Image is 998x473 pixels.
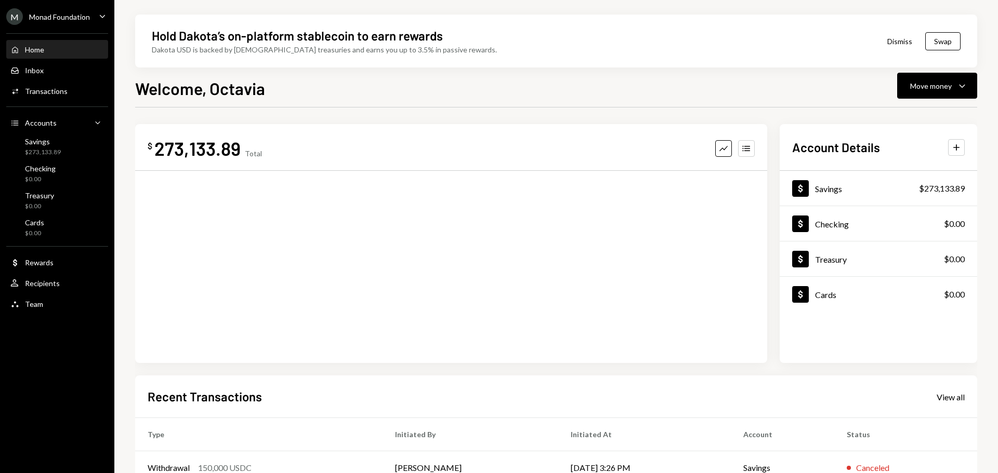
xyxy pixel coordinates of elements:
[731,418,835,451] th: Account
[25,175,56,184] div: $0.00
[245,149,262,158] div: Total
[6,113,108,132] a: Accounts
[6,215,108,240] a: Cards$0.00
[6,161,108,186] a: Checking$0.00
[944,218,965,230] div: $0.00
[25,148,61,157] div: $273,133.89
[6,134,108,159] a: Savings$273,133.89
[6,274,108,292] a: Recipients
[937,392,965,402] div: View all
[29,12,90,21] div: Monad Foundation
[135,418,383,451] th: Type
[558,418,731,451] th: Initiated At
[148,141,152,151] div: $
[874,29,925,53] button: Dismiss
[897,73,977,99] button: Move money
[792,139,880,156] h2: Account Details
[815,184,842,194] div: Savings
[6,253,108,272] a: Rewards
[25,279,60,288] div: Recipients
[25,87,68,96] div: Transactions
[152,27,443,44] div: Hold Dakota’s on-platform stablecoin to earn rewards
[780,171,977,206] a: Savings$273,133.89
[6,8,23,25] div: M
[25,229,44,238] div: $0.00
[25,66,44,75] div: Inbox
[25,191,54,200] div: Treasury
[6,61,108,79] a: Inbox
[135,78,265,99] h1: Welcome, Octavia
[154,137,241,160] div: 273,133.89
[6,294,108,313] a: Team
[944,288,965,301] div: $0.00
[148,388,262,405] h2: Recent Transactions
[815,290,836,300] div: Cards
[910,80,952,91] div: Move money
[6,188,108,213] a: Treasury$0.00
[780,206,977,241] a: Checking$0.00
[834,418,977,451] th: Status
[780,277,977,312] a: Cards$0.00
[25,164,56,173] div: Checking
[944,253,965,265] div: $0.00
[25,45,44,54] div: Home
[815,219,849,229] div: Checking
[780,241,977,276] a: Treasury$0.00
[815,254,847,264] div: Treasury
[25,202,54,211] div: $0.00
[25,218,44,227] div: Cards
[6,82,108,100] a: Transactions
[937,391,965,402] a: View all
[925,32,961,50] button: Swap
[25,118,57,127] div: Accounts
[6,40,108,59] a: Home
[25,137,61,146] div: Savings
[383,418,558,451] th: Initiated By
[25,300,43,308] div: Team
[919,182,965,195] div: $273,133.89
[25,258,54,267] div: Rewards
[152,44,497,55] div: Dakota USD is backed by [DEMOGRAPHIC_DATA] treasuries and earns you up to 3.5% in passive rewards.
